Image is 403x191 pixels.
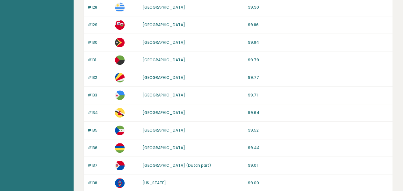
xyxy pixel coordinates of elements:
[88,4,111,10] p: #128
[142,163,211,168] a: [GEOGRAPHIC_DATA] (Dutch part)
[248,75,389,80] p: 99.77
[142,145,185,150] a: [GEOGRAPHIC_DATA]
[88,127,111,133] p: #135
[248,92,389,98] p: 99.71
[115,161,125,170] img: sx.svg
[115,3,125,12] img: uy.svg
[142,92,185,98] a: [GEOGRAPHIC_DATA]
[88,92,111,98] p: #133
[88,57,111,63] p: #131
[248,180,389,186] p: 99.00
[115,55,125,65] img: mq.svg
[88,163,111,168] p: #137
[88,22,111,28] p: #129
[115,20,125,30] img: bm.svg
[115,178,125,188] img: gu.svg
[142,180,166,186] a: [US_STATE]
[88,40,111,45] p: #130
[115,73,125,82] img: sc.svg
[248,127,389,133] p: 99.52
[142,57,185,63] a: [GEOGRAPHIC_DATA]
[248,22,389,28] p: 99.86
[115,90,125,100] img: dj.svg
[248,57,389,63] p: 99.79
[115,143,125,153] img: mu.svg
[248,145,389,151] p: 99.44
[142,22,185,27] a: [GEOGRAPHIC_DATA]
[115,126,125,135] img: gq.svg
[115,108,125,118] img: bn.svg
[88,180,111,186] p: #138
[88,110,111,116] p: #134
[142,127,185,133] a: [GEOGRAPHIC_DATA]
[248,110,389,116] p: 99.64
[142,40,185,45] a: [GEOGRAPHIC_DATA]
[88,75,111,80] p: #132
[142,4,185,10] a: [GEOGRAPHIC_DATA]
[248,4,389,10] p: 99.90
[142,75,185,80] a: [GEOGRAPHIC_DATA]
[88,145,111,151] p: #136
[248,163,389,168] p: 99.01
[115,38,125,47] img: tl.svg
[248,40,389,45] p: 99.84
[142,110,185,115] a: [GEOGRAPHIC_DATA]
